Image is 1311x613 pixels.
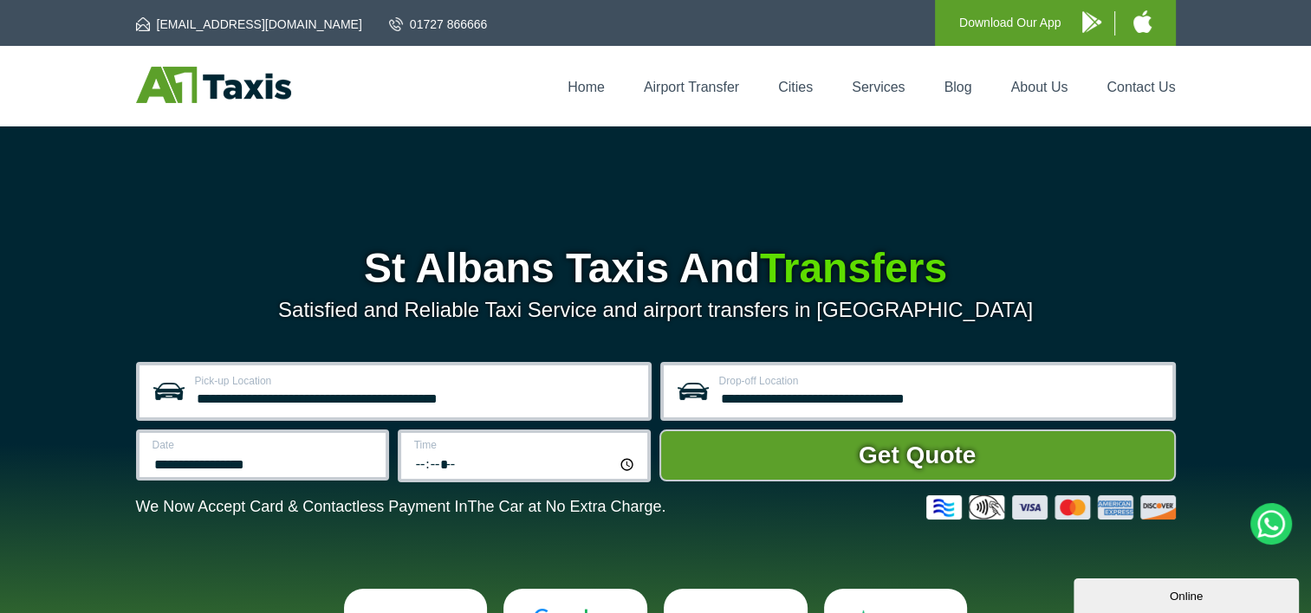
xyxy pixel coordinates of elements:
p: Satisfied and Reliable Taxi Service and airport transfers in [GEOGRAPHIC_DATA] [136,298,1176,322]
img: Credit And Debit Cards [926,495,1176,519]
p: We Now Accept Card & Contactless Payment In [136,498,666,516]
span: The Car at No Extra Charge. [467,498,665,515]
button: Get Quote [659,429,1176,481]
iframe: chat widget [1074,575,1302,613]
h1: St Albans Taxis And [136,248,1176,289]
a: 01727 866666 [389,16,488,33]
p: Download Our App [959,12,1061,34]
img: A1 Taxis St Albans LTD [136,67,291,103]
a: Services [852,80,905,94]
label: Time [414,440,637,450]
a: Blog [944,80,971,94]
a: About Us [1011,80,1068,94]
a: Home [568,80,605,94]
a: Airport Transfer [644,80,739,94]
span: Transfers [760,245,947,291]
img: A1 Taxis iPhone App [1133,10,1152,33]
a: [EMAIL_ADDRESS][DOMAIN_NAME] [136,16,362,33]
label: Pick-up Location [195,376,638,386]
img: A1 Taxis Android App [1082,11,1101,33]
label: Drop-off Location [719,376,1162,386]
a: Cities [778,80,813,94]
label: Date [153,440,375,450]
a: Contact Us [1107,80,1175,94]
